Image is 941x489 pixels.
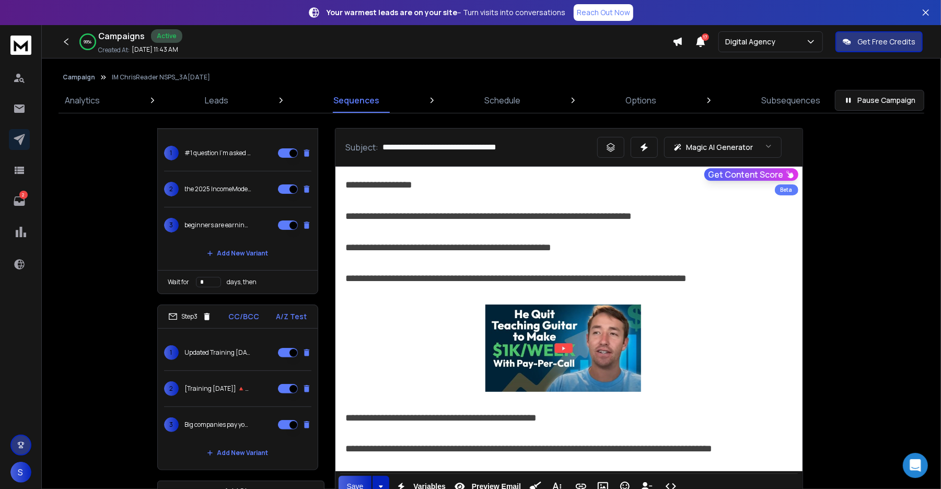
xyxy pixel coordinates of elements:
[185,421,252,429] p: Big companies pay you 🔺 per lead [DATE]
[205,94,228,107] p: Leads
[333,94,379,107] p: Sequences
[478,88,527,113] a: Schedule
[164,417,179,432] span: 3
[10,36,31,55] img: logo
[619,88,663,113] a: Options
[775,184,798,195] div: Beta
[19,191,28,199] p: 2
[9,191,30,212] a: 2
[112,73,210,81] p: IM ChrisReader NSPS_3A[DATE]
[168,278,190,286] p: Wait for
[704,168,798,181] button: Get Content Score
[84,39,92,45] p: 99 %
[168,312,212,321] div: Step 3
[185,385,252,393] p: [Training [DATE]] 🔺Receive Payments [DATE]?
[327,88,386,113] a: Sequences
[835,31,923,52] button: Get Free Credits
[574,4,633,21] a: Reach Out Now
[185,185,252,193] p: the 2025 IncomeModel works anywhere in the world
[228,311,259,322] p: CC/BCC
[227,278,257,286] p: days, then
[346,141,379,154] p: Subject:
[164,381,179,396] span: 2
[577,7,630,18] p: Reach Out Now
[484,94,520,107] p: Schedule
[903,453,928,478] div: Open Intercom Messenger
[59,88,106,113] a: Analytics
[157,105,318,294] li: Step2CC/BCCA/Z Test1#1 question I'm asked from people not in [GEOGRAPHIC_DATA]...2the 2025 Income...
[199,443,277,463] button: Add New Variant
[857,37,915,47] p: Get Free Credits
[625,94,656,107] p: Options
[835,90,924,111] button: Pause Campaign
[725,37,780,47] p: Digital Agency
[10,462,31,483] button: S
[151,29,182,43] div: Active
[185,221,252,229] p: beginners are earning all over the globe with this...
[327,7,457,17] strong: Your warmest leads are on your site
[164,182,179,196] span: 2
[664,137,782,158] button: Magic AI Generator
[98,30,145,42] h1: Campaigns
[164,218,179,232] span: 3
[199,88,235,113] a: Leads
[761,94,820,107] p: Subsequences
[185,149,252,157] p: #1 question I'm asked from people not in [GEOGRAPHIC_DATA]...
[199,243,277,264] button: Add New Variant
[65,94,100,107] p: Analytics
[157,305,318,470] li: Step3CC/BCCA/Z Test1Updated Training [DATE] 🔺 72 hour 'PayPerCall' method2[Training [DATE]] 🔺Rece...
[702,33,709,41] span: 17
[164,345,179,360] span: 1
[98,46,130,54] p: Created At:
[63,73,95,81] button: Campaign
[327,7,565,18] p: – Turn visits into conversations
[185,348,252,357] p: Updated Training [DATE] 🔺 72 hour 'PayPerCall' method
[276,311,307,322] p: A/Z Test
[755,88,827,113] a: Subsequences
[687,142,753,153] p: Magic AI Generator
[132,45,178,54] p: [DATE] 11:43 AM
[164,146,179,160] span: 1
